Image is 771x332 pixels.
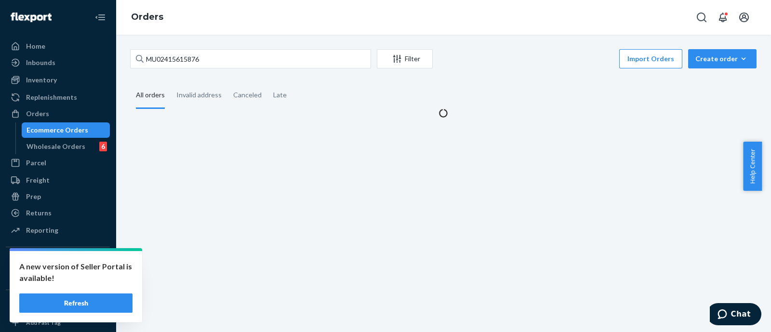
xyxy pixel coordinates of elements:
[692,8,711,27] button: Open Search Box
[26,58,55,67] div: Inbounds
[131,12,163,22] a: Orders
[22,139,110,154] a: Wholesale Orders6
[6,39,110,54] a: Home
[130,49,371,68] input: Search orders
[6,155,110,171] a: Parcel
[19,261,133,284] p: A new version of Seller Portal is available!
[22,122,110,138] a: Ecommerce Orders
[619,49,682,68] button: Import Orders
[27,142,85,151] div: Wholesale Orders
[176,82,222,107] div: Invalid address
[26,208,52,218] div: Returns
[6,274,110,286] a: Add Integration
[26,158,46,168] div: Parcel
[99,142,107,151] div: 6
[6,317,110,329] a: Add Fast Tag
[713,8,732,27] button: Open notifications
[26,75,57,85] div: Inventory
[695,54,749,64] div: Create order
[19,293,133,313] button: Refresh
[26,192,41,201] div: Prep
[6,72,110,88] a: Inventory
[6,205,110,221] a: Returns
[26,93,77,102] div: Replenishments
[6,298,110,313] button: Fast Tags
[6,90,110,105] a: Replenishments
[26,109,49,119] div: Orders
[734,8,754,27] button: Open account menu
[26,226,58,235] div: Reporting
[273,82,287,107] div: Late
[6,173,110,188] a: Freight
[6,189,110,204] a: Prep
[26,319,61,327] div: Add Fast Tag
[233,82,262,107] div: Canceled
[136,82,165,109] div: All orders
[710,303,761,327] iframe: Opens a widget where you can chat to one of our agents
[123,3,171,31] ol: breadcrumbs
[26,41,45,51] div: Home
[27,125,88,135] div: Ecommerce Orders
[6,255,110,270] button: Integrations
[91,8,110,27] button: Close Navigation
[743,142,762,191] button: Help Center
[26,175,50,185] div: Freight
[688,49,757,68] button: Create order
[6,55,110,70] a: Inbounds
[6,223,110,238] a: Reporting
[377,49,433,68] button: Filter
[6,106,110,121] a: Orders
[11,13,52,22] img: Flexport logo
[377,54,432,64] div: Filter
